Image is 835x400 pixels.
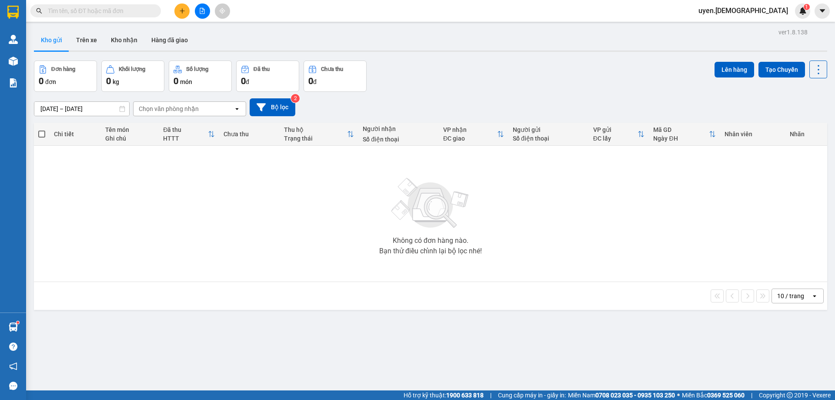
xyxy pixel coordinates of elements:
[593,135,638,142] div: ĐC lấy
[778,27,808,37] div: ver 1.8.138
[799,7,807,15] img: icon-new-feature
[758,62,805,77] button: Tạo Chuyến
[224,131,275,138] div: Chưa thu
[653,126,709,133] div: Mã GD
[144,30,195,50] button: Hàng đã giao
[804,4,810,10] sup: 1
[250,98,295,116] button: Bộ lọc
[387,173,474,234] img: svg+xml;base64,PHN2ZyBjbGFzcz0ibGlzdC1wbHVnX19zdmciIHhtbG5zPSJodHRwOi8vd3d3LnczLm9yZy8yMDAwL3N2Zy...
[195,3,210,19] button: file-add
[811,292,818,299] svg: open
[113,78,119,85] span: kg
[304,61,367,92] button: Chưa thu0đ
[513,135,584,142] div: Số điện thoại
[707,392,745,399] strong: 0369 525 060
[439,123,508,146] th: Toggle SortBy
[186,66,208,72] div: Số lượng
[174,3,190,19] button: plus
[589,123,649,146] th: Toggle SortBy
[105,126,154,133] div: Tên món
[54,131,96,138] div: Chi tiết
[818,7,826,15] span: caret-down
[568,390,675,400] span: Miền Nam
[119,66,145,72] div: Khối lượng
[321,66,343,72] div: Chưa thu
[815,3,830,19] button: caret-down
[104,30,144,50] button: Kho nhận
[280,123,358,146] th: Toggle SortBy
[649,123,720,146] th: Toggle SortBy
[291,94,300,103] sup: 2
[446,392,484,399] strong: 1900 633 818
[199,8,205,14] span: file-add
[163,135,208,142] div: HTTT
[236,61,299,92] button: Đã thu0đ
[9,382,17,390] span: message
[159,123,219,146] th: Toggle SortBy
[9,343,17,351] span: question-circle
[9,323,18,332] img: warehouse-icon
[241,76,246,86] span: 0
[308,76,313,86] span: 0
[9,362,17,370] span: notification
[254,66,270,72] div: Đã thu
[725,131,781,138] div: Nhân viên
[163,126,208,133] div: Đã thu
[139,104,199,113] div: Chọn văn phòng nhận
[7,6,19,19] img: logo-vxr
[219,8,225,14] span: aim
[787,392,793,398] span: copyright
[39,76,43,86] span: 0
[313,78,317,85] span: đ
[363,136,434,143] div: Số điện thoại
[593,126,638,133] div: VP gửi
[9,78,18,87] img: solution-icon
[513,126,584,133] div: Người gửi
[379,248,482,255] div: Bạn thử điều chỉnh lại bộ lọc nhé!
[777,292,804,300] div: 10 / trang
[790,131,823,138] div: Nhãn
[36,8,42,14] span: search
[215,3,230,19] button: aim
[443,126,497,133] div: VP nhận
[404,390,484,400] span: Hỗ trợ kỹ thuật:
[393,237,468,244] div: Không có đơn hàng nào.
[169,61,232,92] button: Số lượng0món
[180,78,192,85] span: món
[51,66,75,72] div: Đơn hàng
[34,61,97,92] button: Đơn hàng0đơn
[691,5,795,16] span: uyen.[DEMOGRAPHIC_DATA]
[490,390,491,400] span: |
[682,390,745,400] span: Miền Bắc
[284,126,347,133] div: Thu hộ
[34,30,69,50] button: Kho gửi
[69,30,104,50] button: Trên xe
[677,393,680,397] span: ⚪️
[101,61,164,92] button: Khối lượng0kg
[751,390,752,400] span: |
[246,78,249,85] span: đ
[17,321,19,324] sup: 1
[805,4,808,10] span: 1
[105,135,154,142] div: Ghi chú
[48,6,150,16] input: Tìm tên, số ĐT hoặc mã đơn
[34,102,129,116] input: Select a date range.
[498,390,566,400] span: Cung cấp máy in - giấy in:
[363,125,434,132] div: Người nhận
[174,76,178,86] span: 0
[234,105,240,112] svg: open
[106,76,111,86] span: 0
[45,78,56,85] span: đơn
[715,62,754,77] button: Lên hàng
[443,135,497,142] div: ĐC giao
[653,135,709,142] div: Ngày ĐH
[9,57,18,66] img: warehouse-icon
[595,392,675,399] strong: 0708 023 035 - 0935 103 250
[179,8,185,14] span: plus
[9,35,18,44] img: warehouse-icon
[284,135,347,142] div: Trạng thái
